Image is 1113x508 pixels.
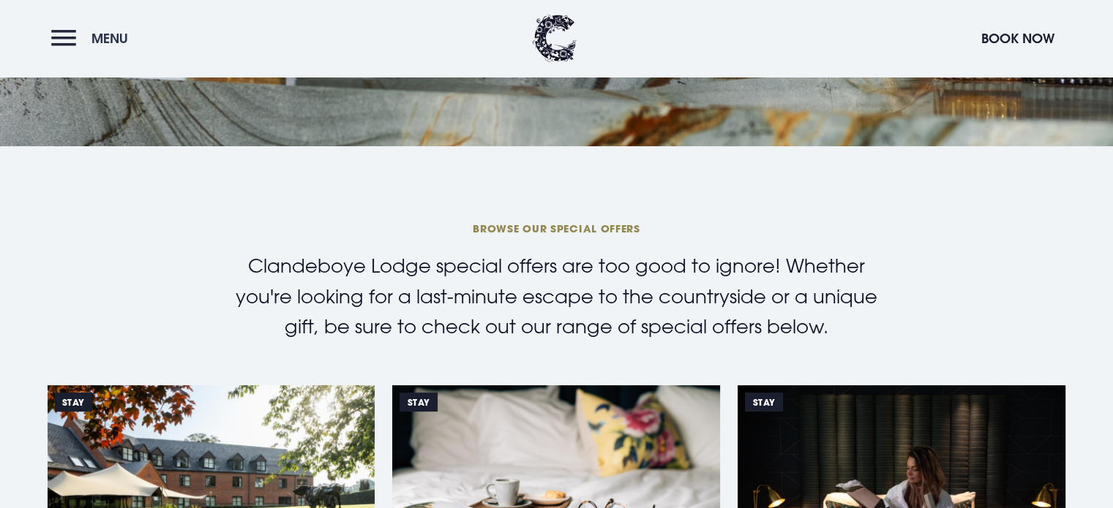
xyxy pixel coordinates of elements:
span: Menu [91,30,128,47]
span: BROWSE OUR SPECIAL OFFERS [208,221,904,235]
p: Clandeboye Lodge special offers are too good to ignore! Whether you're looking for a last-minute ... [220,251,893,342]
img: Clandeboye Lodge [533,15,577,62]
button: Menu [51,23,135,54]
span: Stay [400,393,437,412]
span: STAY [55,393,92,412]
button: Book Now [974,23,1062,54]
span: Stay [745,393,782,412]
